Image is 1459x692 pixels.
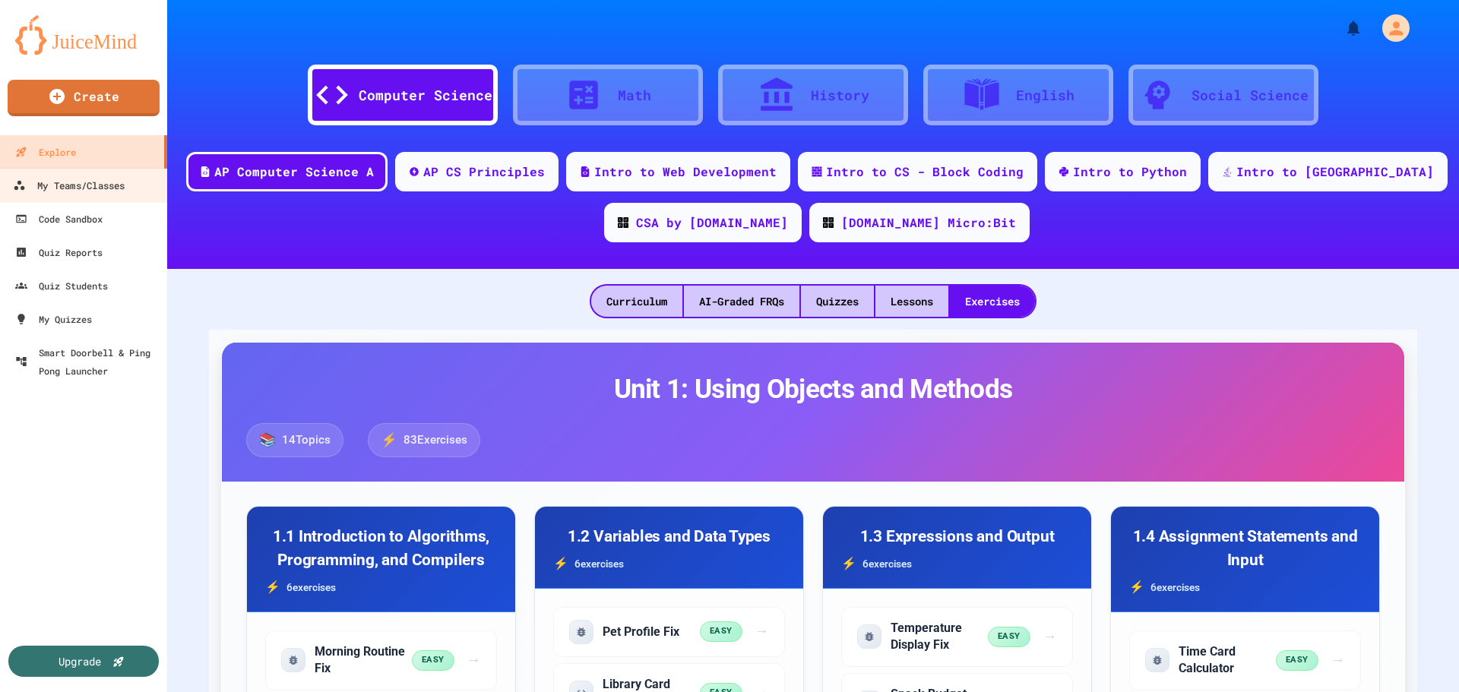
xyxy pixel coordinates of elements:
a: Create [8,80,160,116]
h5: Temperature Display Fix [891,620,988,654]
div: My Quizzes [15,310,92,328]
div: Code Sandbox [15,210,103,228]
span: easy [1276,650,1318,671]
div: English [1016,85,1074,106]
div: Start exercise: Morning Routine Fix (easy difficulty, fix problem) [265,630,497,690]
div: Quiz Reports [15,243,103,261]
div: Intro to Web Development [594,163,777,181]
div: Curriculum [591,286,682,317]
div: My Account [1366,11,1413,46]
h3: 1.1 Introduction to Algorithms, Programming, and Compilers [265,525,497,572]
div: Intro to CS - Block Coding [826,163,1024,181]
div: 6 exercise s [841,555,1073,573]
div: CSA by [DOMAIN_NAME] [636,213,788,232]
iframe: chat widget [1395,631,1444,677]
span: → [1043,626,1057,648]
div: Exercises [950,286,1035,317]
div: Social Science [1192,85,1309,106]
span: easy [700,621,742,642]
div: My Notifications [1316,15,1366,41]
div: Lessons [875,286,948,317]
div: Start exercise: Pet Profile Fix (easy difficulty, fix problem) [553,607,785,657]
div: 6 exercise s [265,578,497,596]
div: Computer Science [359,85,492,106]
span: → [467,649,481,671]
div: Intro to Python [1073,163,1187,181]
div: Upgrade [59,653,101,669]
span: 📚 [259,430,276,450]
h3: 1.4 Assignment Statements and Input [1129,525,1361,572]
iframe: chat widget [1333,565,1444,630]
span: easy [988,627,1030,647]
h5: Morning Routine Fix [315,643,412,678]
h3: 1.3 Expressions and Output [841,525,1073,548]
div: 6 exercise s [553,555,785,573]
div: History [811,85,869,106]
div: AP CS Principles [423,163,545,181]
h5: Pet Profile Fix [603,624,679,640]
div: [DOMAIN_NAME] Micro:Bit [841,213,1016,232]
h3: 1.2 Variables and Data Types [553,525,785,548]
img: CODE_logo_RGB.png [823,217,834,228]
div: Intro to [GEOGRAPHIC_DATA] [1236,163,1434,181]
div: Smart Doorbell & Ping Pong Launcher [15,343,161,380]
h5: Time Card Calculator [1179,643,1276,678]
div: Explore [15,143,76,161]
img: CODE_logo_RGB.png [618,217,628,228]
div: Quizzes [801,286,874,317]
div: Start exercise: Temperature Display Fix (easy difficulty, fix problem) [841,607,1073,667]
span: 83 Exercises [404,431,467,449]
div: Quiz Students [15,276,108,295]
span: → [1331,649,1345,671]
span: ⚡ [381,430,397,450]
div: My Teams/Classes [13,176,125,195]
span: → [755,621,769,643]
div: 6 exercise s [1129,578,1361,596]
div: Start exercise: Time Card Calculator (easy difficulty, fix problem) [1129,630,1361,690]
div: AP Computer Science A [214,163,374,181]
span: 14 Topics [282,431,331,449]
div: AI-Graded FRQs [684,286,799,317]
h2: Unit 1: Using Objects and Methods [246,373,1380,405]
img: logo-orange.svg [15,15,152,55]
span: easy [412,650,454,671]
div: Math [618,85,651,106]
